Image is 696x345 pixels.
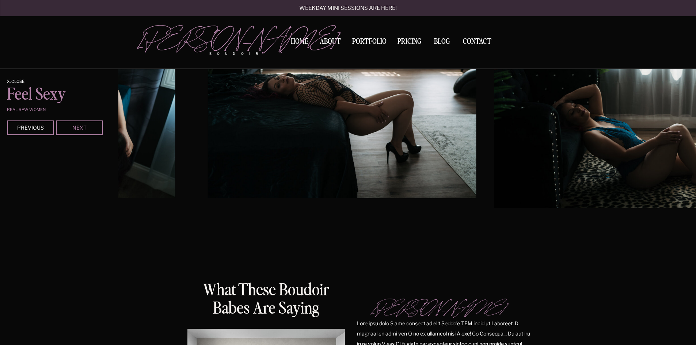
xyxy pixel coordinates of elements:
i: [PERSON_NAME] [372,299,505,314]
h3: What These Boudoir Babes Are Saying [194,281,338,318]
a: [PERSON_NAME] [139,26,270,48]
div: Previous [8,125,52,130]
p: real raw women [7,108,96,112]
img: A woman in black mesh lingerie leans back on a black bed with her feet on the wood floor in front... [208,19,476,198]
p: boudoir [209,51,270,56]
a: Pricing [396,38,424,48]
a: Contact [460,38,494,46]
a: BLOG [431,38,453,45]
a: x. Close [7,80,41,84]
a: Portfolio [350,38,389,48]
a: Weekday mini sessions are here! [280,5,417,12]
p: feel sexy [7,87,115,106]
div: Next [57,125,101,130]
